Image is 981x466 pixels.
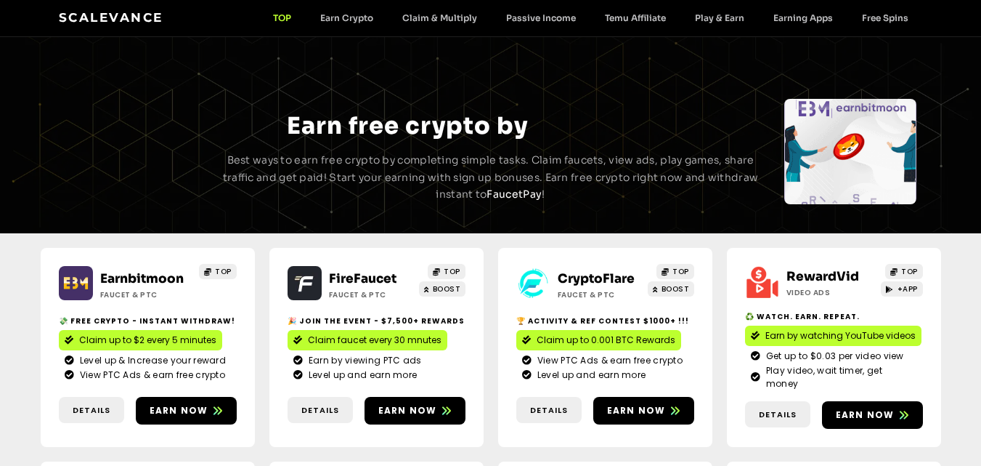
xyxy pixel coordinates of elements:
[607,404,666,417] span: Earn now
[329,289,420,300] h2: Faucet & PTC
[59,330,222,350] a: Claim up to $2 every 5 minutes
[288,397,353,424] a: Details
[648,281,694,297] a: BOOST
[100,271,184,286] a: Earnbitmoon
[881,281,923,297] a: +APP
[308,334,441,347] span: Claim faucet every 30 mnutes
[656,264,694,279] a: TOP
[419,281,465,297] a: BOOST
[444,266,460,277] span: TOP
[301,404,339,417] span: Details
[784,99,916,204] div: Slides
[79,334,216,347] span: Claim up to $2 every 5 minutes
[745,401,810,428] a: Details
[516,397,582,424] a: Details
[745,311,923,322] h2: ♻️ Watch. Earn. Repeat.
[388,12,492,23] a: Claim & Multiply
[537,334,675,347] span: Claim up to 0.001 BTC Rewards
[558,271,635,286] a: CryptoFlare
[487,188,542,201] a: FaucetPay
[836,409,895,422] span: Earn now
[534,369,646,382] span: Level up and earn more
[786,269,859,284] a: RewardVid
[590,12,680,23] a: Temu Affiliate
[221,152,761,204] p: Best ways to earn free crypto by completing simple tasks. Claim faucets, view ads, play games, sh...
[199,264,237,279] a: TOP
[378,404,437,417] span: Earn now
[59,316,237,326] h2: 💸 Free crypto - Instant withdraw!
[59,10,163,25] a: Scalevance
[76,369,225,382] span: View PTC Ads & earn free crypto
[100,289,191,300] h2: Faucet & PTC
[365,397,465,425] a: Earn now
[433,284,461,294] span: BOOST
[762,350,904,363] span: Get up to $0.03 per video view
[885,264,923,279] a: TOP
[288,330,447,350] a: Claim faucet every 30 mnutes
[136,397,237,425] a: Earn now
[516,330,681,350] a: Claim up to 0.001 BTC Rewards
[662,284,690,294] span: BOOST
[847,12,923,23] a: Free Spins
[759,12,847,23] a: Earning Apps
[305,354,422,367] span: Earn by viewing PTC ads
[762,364,917,390] span: Play video, wait timer, get money
[672,266,689,277] span: TOP
[287,111,528,140] span: Earn free crypto by
[534,354,683,367] span: View PTC Ads & earn free crypto
[530,404,568,417] span: Details
[150,404,208,417] span: Earn now
[745,326,921,346] a: Earn by watching YouTube videos
[901,266,918,277] span: TOP
[897,284,918,294] span: +APP
[59,397,124,424] a: Details
[306,12,388,23] a: Earn Crypto
[822,401,923,429] a: Earn now
[558,289,648,300] h2: Faucet & PTC
[516,316,694,326] h2: 🏆 Activity & ref contest $1000+ !!!
[329,271,396,286] a: FireFaucet
[76,354,226,367] span: Level up & Increase your reward
[64,99,196,204] div: Slides
[259,12,306,23] a: TOP
[305,369,418,382] span: Level up and earn more
[680,12,759,23] a: Play & Earn
[786,287,877,298] h2: Video ads
[428,264,465,279] a: TOP
[765,329,916,342] span: Earn by watching YouTube videos
[259,12,923,23] nav: Menu
[73,404,110,417] span: Details
[492,12,590,23] a: Passive Income
[759,409,797,421] span: Details
[215,266,232,277] span: TOP
[593,397,694,425] a: Earn now
[288,316,465,326] h2: 🎉 Join the event - $7,500+ Rewards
